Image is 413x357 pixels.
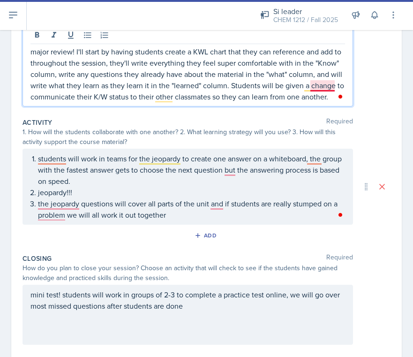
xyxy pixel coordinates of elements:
[23,263,353,283] div: How do you plan to close your session? Choose an activity that will check to see if the students ...
[196,232,217,239] div: Add
[191,228,222,243] button: Add
[326,118,353,127] span: Required
[38,153,345,187] p: students will work in teams for the jeopardy to create one answer on a whiteboard, the group with...
[273,6,338,17] div: Si leader
[23,254,52,263] label: Closing
[30,46,345,102] p: major review! I'll start by having students create a KWL chart that they can reference and add to...
[273,15,338,25] div: CHEM 1212 / Fall 2025
[30,153,345,220] div: To enrich screen reader interactions, please activate Accessibility in Grammarly extension settings
[23,118,53,127] label: Activity
[23,127,353,147] div: 1. How will the students collaborate with one another? 2. What learning strategy will you use? 3....
[30,46,345,102] div: To enrich screen reader interactions, please activate Accessibility in Grammarly extension settings
[326,254,353,263] span: Required
[38,198,345,220] p: the jeopardy questions will cover all parts of the unit and if students are really stumped on a p...
[38,187,345,198] p: jeopardy!!!
[30,289,345,311] p: mini test! students will work in groups of 2-3 to complete a practice test online, we will go ove...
